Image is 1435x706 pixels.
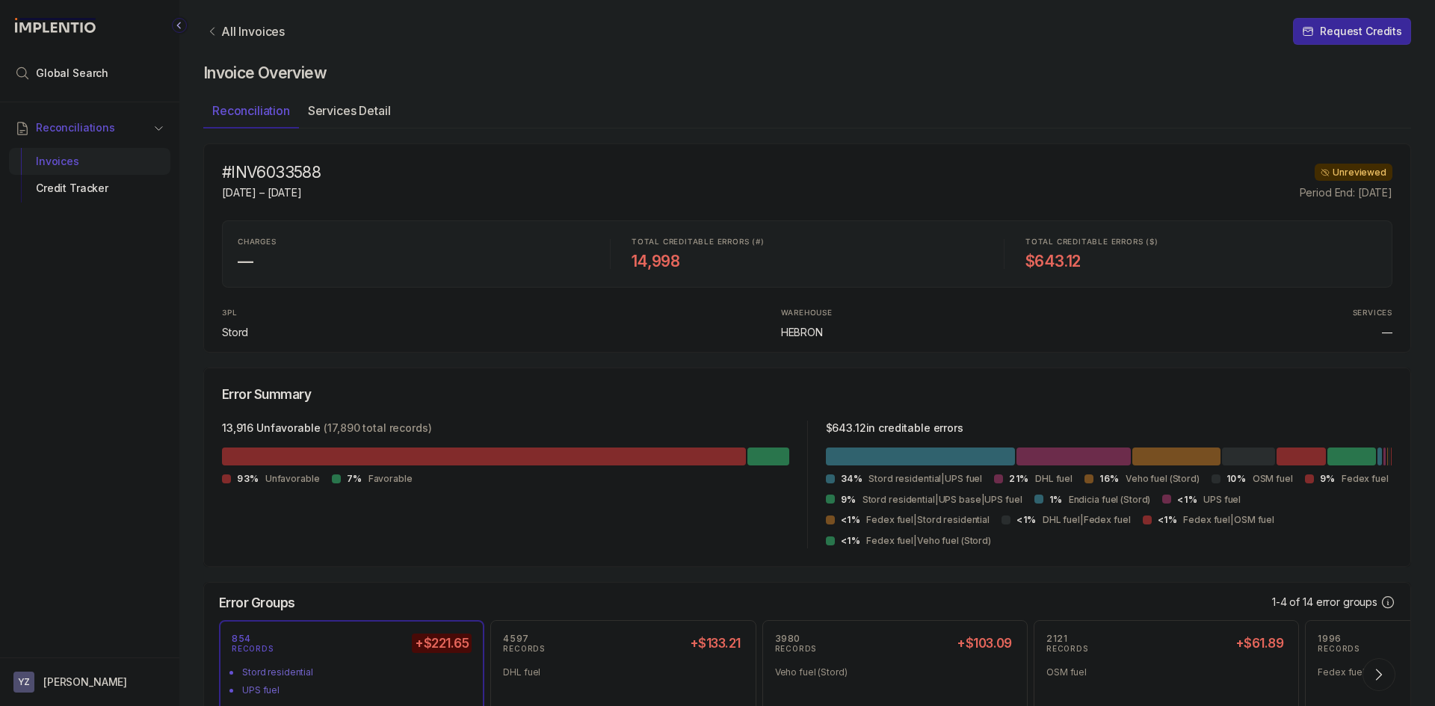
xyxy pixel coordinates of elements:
div: Reconciliations [9,145,170,205]
p: OSM fuel [1253,471,1293,486]
h5: +$61.89 [1232,634,1286,653]
p: 1-4 of 14 [1272,595,1316,610]
p: RECORDS [1046,645,1088,654]
p: UPS fuel [1203,492,1241,507]
p: — [1382,325,1392,340]
p: TOTAL CREDITABLE ERRORS ($) [1025,238,1158,247]
p: CHARGES [238,238,277,247]
p: <1% [841,535,861,547]
h4: Invoice Overview [203,63,1411,84]
h4: $643.12 [1025,251,1377,272]
p: Stord [222,325,261,340]
h4: 14,998 [632,251,983,272]
h4: — [238,251,589,272]
button: User initials[PERSON_NAME] [13,672,166,693]
p: 9% [1320,473,1336,485]
p: Veho fuel (Stord) [1126,471,1200,486]
p: (17,890 total records) [324,421,431,439]
p: TOTAL CREDITABLE ERRORS (#) [632,238,765,247]
p: 3PL [222,309,261,318]
ul: Statistic Highlights [222,220,1392,288]
p: Unfavorable [265,471,320,486]
div: Collapse Icon [170,16,188,34]
p: 4597 [503,633,528,645]
p: error groups [1316,595,1377,610]
p: 3980 [775,633,800,645]
div: Credit Tracker [21,175,158,202]
li: Tab Services Detail [299,99,400,128]
li: Statistic CHARGES [229,227,598,281]
p: Fedex fuel|OSM fuel [1183,513,1274,527]
span: User initials [13,672,34,693]
p: Fedex fuel|Veho fuel (Stord) [866,533,991,548]
p: 34% [841,473,863,485]
p: [PERSON_NAME] [43,675,127,690]
p: 21% [1009,473,1029,485]
p: Fedex fuel [1342,471,1389,486]
li: Statistic TOTAL CREDITABLE ERRORS ($) [1016,227,1386,281]
p: RECORDS [232,645,274,654]
p: <1% [1016,514,1037,526]
p: Services Detail [308,102,391,120]
button: Request Credits [1293,18,1411,45]
p: Favorable [368,471,413,486]
h5: +$103.09 [954,634,1015,653]
p: RECORDS [1318,645,1360,654]
p: Reconciliation [212,102,290,120]
p: All Invoices [221,24,285,39]
p: $ 643.12 in creditable errors [826,421,963,439]
h5: +$221.65 [412,634,472,653]
p: 7% [347,473,362,485]
div: OSM fuel [1046,665,1274,680]
p: Period End: [DATE] [1300,185,1392,200]
li: Tab Reconciliation [203,99,299,128]
p: Stord residential|UPS base|UPS fuel [862,492,1022,507]
p: RECORDS [775,645,817,654]
div: Stord residential [242,665,470,680]
p: 13,916 Unfavorable [222,421,320,439]
p: WAREHOUSE [781,309,833,318]
p: DHL fuel|Fedex fuel [1043,513,1131,527]
p: RECORDS [503,645,545,654]
p: 16% [1099,473,1120,485]
p: 10% [1226,473,1247,485]
p: DHL fuel [1035,471,1073,486]
div: Veho fuel (Stord) [775,665,1003,680]
p: 9% [841,494,857,506]
p: HEBRON [781,325,823,340]
p: Endicia fuel (Stord) [1069,492,1151,507]
p: <1% [1177,494,1197,506]
p: Stord residential|UPS fuel [868,471,982,486]
span: Global Search [36,66,108,81]
ul: Tab Group [203,99,1411,128]
h5: +$133.21 [687,634,744,653]
p: 1996 [1318,633,1341,645]
button: Reconciliations [9,111,170,144]
p: Request Credits [1320,24,1402,39]
p: 854 [232,633,251,645]
p: Fedex fuel|Stord residential [866,513,990,527]
span: Reconciliations [36,120,115,135]
p: 1% [1049,494,1063,506]
div: Invoices [21,148,158,175]
li: Statistic TOTAL CREDITABLE ERRORS (#) [623,227,992,281]
p: <1% [1158,514,1178,526]
a: Link All Invoices [203,24,288,39]
p: <1% [841,514,861,526]
div: DHL fuel [503,665,731,680]
h5: Error Groups [219,595,295,611]
div: Unreviewed [1315,164,1392,182]
p: 93% [237,473,259,485]
p: [DATE] – [DATE] [222,185,321,200]
p: 2121 [1046,633,1067,645]
p: SERVICES [1353,309,1392,318]
div: UPS fuel [242,683,470,698]
h5: Error Summary [222,386,311,403]
h4: #INV6033588 [222,162,321,183]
